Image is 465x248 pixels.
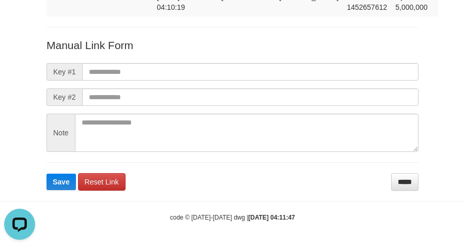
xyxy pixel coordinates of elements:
span: Key #2 [47,88,82,106]
button: Open LiveChat chat widget [4,4,35,35]
p: Manual Link Form [47,38,419,53]
span: Note [47,114,75,152]
span: Reset Link [85,178,119,186]
strong: [DATE] 04:11:47 [249,214,295,221]
a: Reset Link [78,173,126,191]
small: code © [DATE]-[DATE] dwg | [170,214,295,221]
span: Save [53,178,70,186]
span: Copy 1452657612 to clipboard [347,3,387,11]
span: Key #1 [47,63,82,81]
button: Save [47,174,76,190]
